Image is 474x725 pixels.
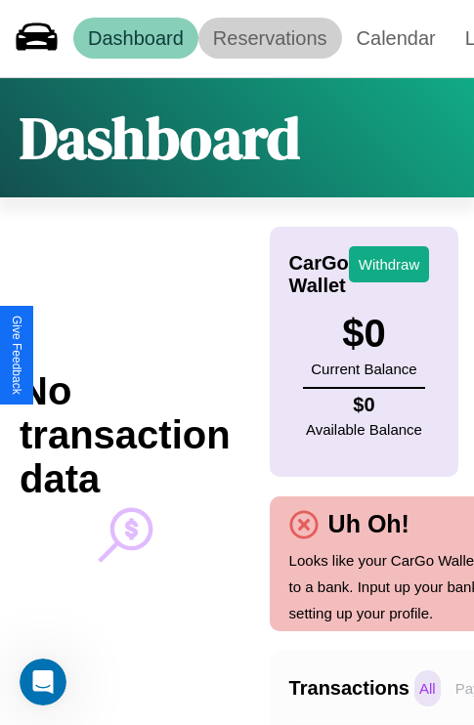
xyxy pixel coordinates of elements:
[414,670,441,706] p: All
[306,394,422,416] h4: $ 0
[20,369,231,501] h2: No transaction data
[20,98,300,178] h1: Dashboard
[289,252,349,297] h4: CarGo Wallet
[349,246,430,282] button: Withdraw
[73,18,198,59] a: Dashboard
[311,356,416,382] p: Current Balance
[198,18,342,59] a: Reservations
[20,659,66,705] iframe: Intercom live chat
[319,510,419,538] h4: Uh Oh!
[311,312,416,356] h3: $ 0
[342,18,451,59] a: Calendar
[306,416,422,443] p: Available Balance
[10,316,23,395] div: Give Feedback
[289,677,409,700] h4: Transactions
